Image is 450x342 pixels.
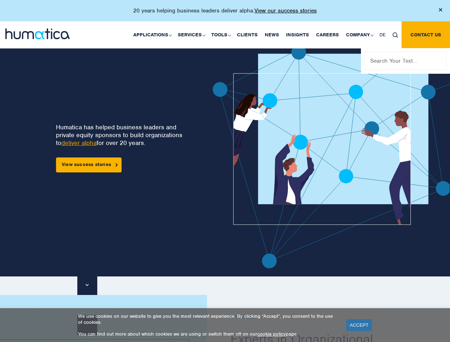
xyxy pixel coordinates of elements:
[78,313,337,325] p: We use cookies on our website to give you the most relevant experience. By clicking “Accept”, you...
[402,21,450,48] a: Contact us
[130,21,174,48] a: Applications
[283,21,312,48] a: Insights
[133,7,317,14] p: 20 years helping business leaders deliver alpha.
[257,331,286,337] a: cookie policy
[208,21,233,48] a: Tools
[115,163,118,166] img: arrowicon
[346,319,372,331] a: ACCEPT
[393,32,398,38] img: search_icon
[61,139,97,147] a: deliver alpha
[342,21,376,48] a: Company
[56,157,121,172] a: View success stories
[174,21,208,48] a: Services
[233,21,261,48] a: Clients
[86,284,89,286] img: downarrow
[312,21,342,48] a: Careers
[376,21,389,48] a: DE
[261,21,283,48] a: News
[78,331,337,337] p: You can find out more about which cookies we are using or switch them off on our page.
[56,123,187,147] p: Humatica has helped business leaders and private equity sponsors to build organizations to for ov...
[5,28,70,39] img: logo
[254,7,317,14] a: View our success stories
[379,32,386,38] span: DE
[364,52,446,70] input: Search Your Text...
